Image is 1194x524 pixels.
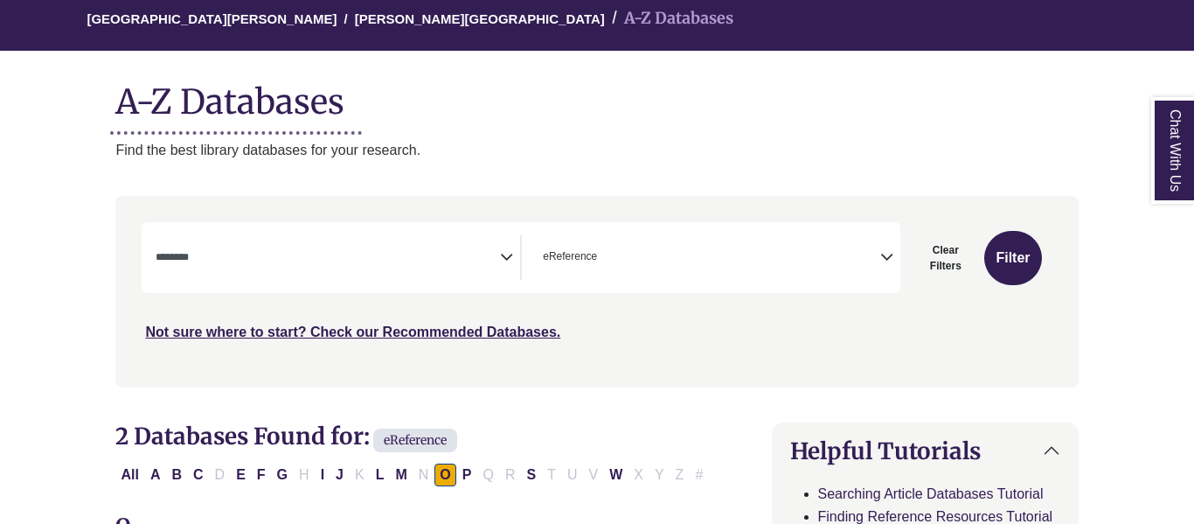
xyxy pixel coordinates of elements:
nav: Search filters [115,196,1078,387]
a: [GEOGRAPHIC_DATA][PERSON_NAME] [87,9,337,26]
button: Filter Results O [434,464,455,486]
button: Helpful Tutorials [773,423,1078,479]
button: Filter Results B [166,464,187,486]
button: Filter Results A [145,464,166,486]
button: Filter Results L [371,464,390,486]
span: eReference [543,248,597,265]
span: eReference [373,429,457,452]
button: Filter Results P [457,464,477,486]
textarea: Search [600,252,608,266]
a: Searching Article Databases Tutorial [818,486,1044,501]
li: A-Z Databases [605,6,733,31]
div: Alpha-list to filter by first letter of database name [115,466,710,481]
button: Filter Results C [188,464,209,486]
button: Filter Results M [390,464,412,486]
button: All [115,464,143,486]
button: Submit for Search Results [984,231,1041,285]
button: Filter Results G [272,464,293,486]
textarea: Search [156,252,500,266]
button: Clear Filters [911,231,981,285]
a: [PERSON_NAME][GEOGRAPHIC_DATA] [355,9,605,26]
button: Filter Results J [330,464,349,486]
button: Filter Results I [316,464,330,486]
h1: A-Z Databases [115,68,1078,122]
button: Filter Results W [604,464,628,486]
button: Filter Results F [252,464,271,486]
button: Filter Results S [521,464,541,486]
a: Not sure where to start? Check our Recommended Databases. [145,325,560,339]
a: Finding Reference Resources Tutorial [818,509,1053,524]
p: Find the best library databases for your research. [115,139,1078,162]
button: Filter Results E [231,464,251,486]
li: eReference [536,248,597,265]
span: 2 Databases Found for: [115,422,370,451]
